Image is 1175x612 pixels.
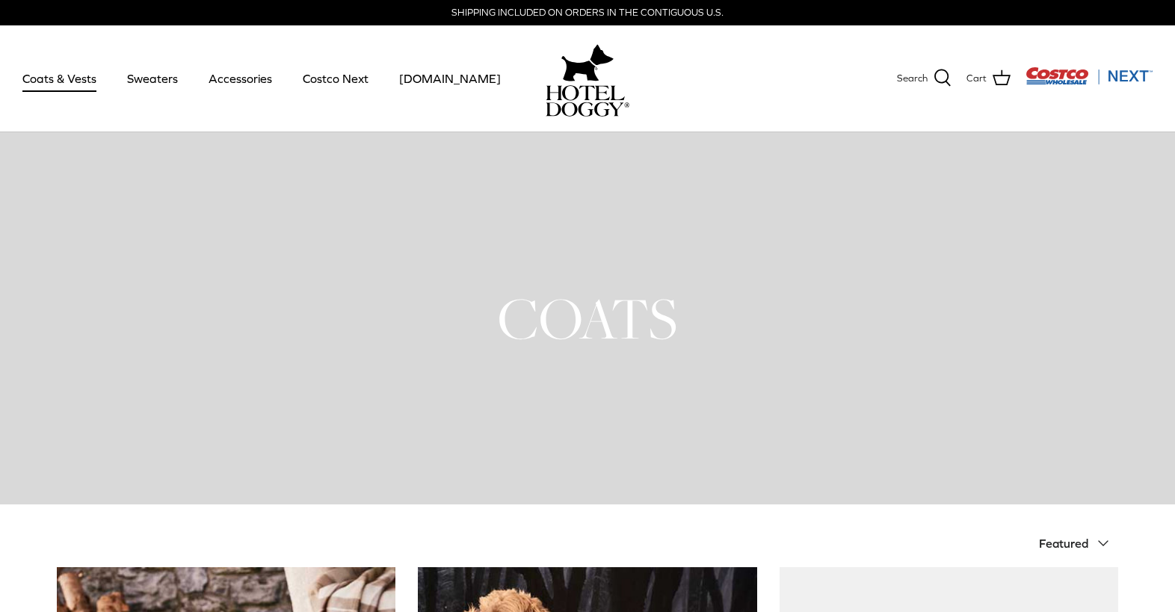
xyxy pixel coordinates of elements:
[966,71,987,87] span: Cart
[9,53,110,104] a: Coats & Vests
[1026,76,1153,87] a: Visit Costco Next
[1026,67,1153,85] img: Costco Next
[966,69,1011,88] a: Cart
[1039,537,1088,550] span: Featured
[386,53,514,104] a: [DOMAIN_NAME]
[561,40,614,85] img: hoteldoggy.com
[1039,527,1118,560] button: Featured
[546,40,629,117] a: hoteldoggy.com hoteldoggycom
[114,53,191,104] a: Sweaters
[57,282,1118,355] h1: COATS
[897,69,952,88] a: Search
[897,71,928,87] span: Search
[289,53,382,104] a: Costco Next
[195,53,286,104] a: Accessories
[546,85,629,117] img: hoteldoggycom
